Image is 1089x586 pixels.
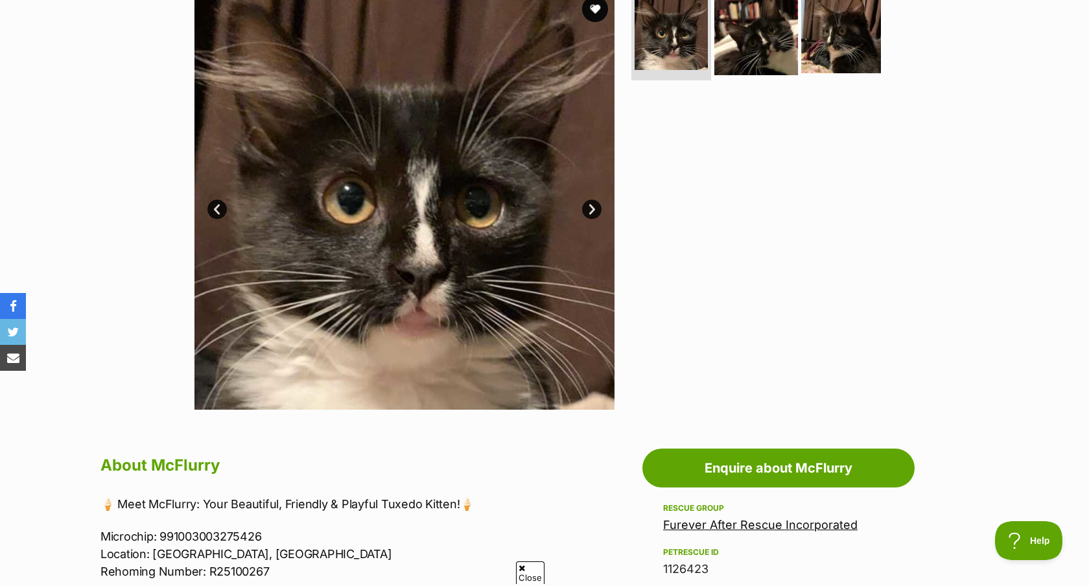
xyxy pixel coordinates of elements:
div: Rescue group [663,503,894,513]
div: 1126423 [663,560,894,578]
a: Furever After Rescue Incorporated [663,518,858,532]
a: Prev [207,200,227,219]
p: 🍦 Meet McFlurry: Your Beautiful, Friendly & Playful Tuxedo Kitten!🍦 [100,495,636,513]
a: Next [582,200,602,219]
h2: About McFlurry [100,451,636,480]
a: Enquire about McFlurry [642,449,915,487]
div: PetRescue ID [663,547,894,557]
p: Microchip: 991003003275426 Location: [GEOGRAPHIC_DATA], [GEOGRAPHIC_DATA] Rehoming Number: R25100267 [100,528,636,580]
iframe: Help Scout Beacon - Open [995,521,1063,560]
span: Close [516,561,544,584]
